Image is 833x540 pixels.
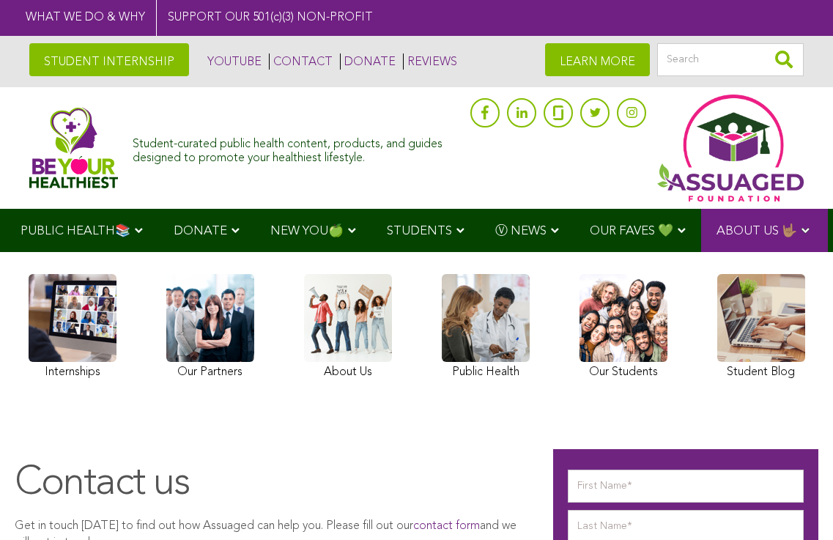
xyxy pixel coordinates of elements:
span: PUBLIC HEALTH📚 [21,225,130,237]
a: STUDENT INTERNSHIP [29,43,189,76]
input: First Name* [568,470,804,503]
a: REVIEWS [403,53,457,70]
iframe: Chat Widget [760,470,833,540]
a: CONTACT [269,53,333,70]
input: Search [657,43,804,76]
h1: Contact us [15,460,524,508]
a: YOUTUBE [204,53,262,70]
div: Student-curated public health content, products, and guides designed to promote your healthiest l... [133,130,463,166]
a: LEARN MORE [545,43,650,76]
a: contact form [413,520,480,532]
span: Ⓥ NEWS [495,225,547,237]
span: ABOUT US 🤟🏽 [717,225,797,237]
img: Assuaged [29,107,118,188]
img: Assuaged App [657,95,804,201]
img: glassdoor [553,106,563,120]
span: DONATE [174,225,227,237]
span: NEW YOU🍏 [270,225,344,237]
a: DONATE [340,53,396,70]
span: STUDENTS [387,225,452,237]
span: OUR FAVES 💚 [590,225,673,237]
